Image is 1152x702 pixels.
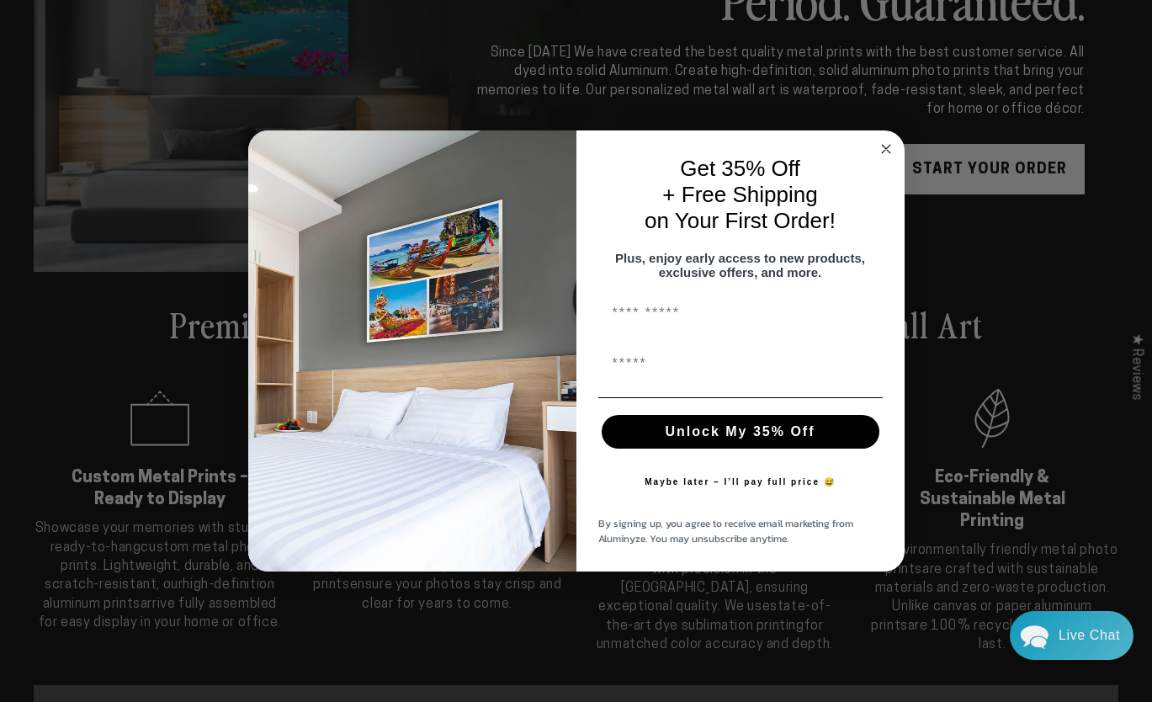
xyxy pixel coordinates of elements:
[1059,611,1120,660] div: Contact Us Directly
[598,397,883,398] img: underline
[662,182,817,207] span: + Free Shipping
[876,139,896,159] button: Close dialog
[645,208,836,233] span: on Your First Order!
[636,465,844,499] button: Maybe later – I’ll pay full price 😅
[680,156,800,181] span: Get 35% Off
[248,130,576,572] img: 728e4f65-7e6c-44e2-b7d1-0292a396982f.jpeg
[1010,611,1133,660] div: Chat widget toggle
[615,251,865,279] span: Plus, enjoy early access to new products, exclusive offers, and more.
[598,516,853,546] span: By signing up, you agree to receive email marketing from Aluminyze. You may unsubscribe anytime.
[602,415,879,449] button: Unlock My 35% Off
